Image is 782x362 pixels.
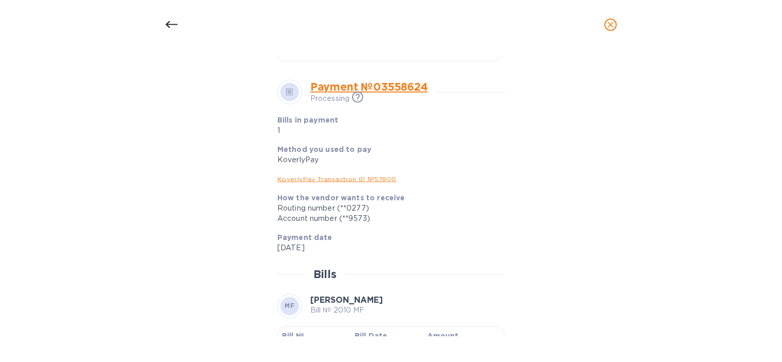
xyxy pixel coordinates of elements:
[277,326,505,362] button: Bill №Bill DateAmount
[277,125,423,136] p: 1
[277,214,496,225] div: Account number (**9573)
[285,302,295,310] b: MF
[427,332,459,340] b: Amount
[310,305,383,316] p: Bill № 2010 MF
[282,332,304,340] b: Bill №
[598,12,623,37] button: close
[277,194,405,202] b: How the vendor wants to receive
[277,243,496,254] p: [DATE]
[310,80,428,93] a: Payment № 03558624
[355,332,387,340] b: Bill Date
[310,296,383,305] b: [PERSON_NAME]
[310,93,350,104] p: Processing
[277,154,496,165] div: KoverlyPay
[277,116,338,124] b: Bills in payment
[277,145,371,153] b: Method you used to pay
[277,234,332,242] b: Payment date
[277,175,396,183] a: KoverlyPay Transaction ID № 57800
[277,203,496,214] div: Routing number (**0277)
[313,268,337,281] h2: Bills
